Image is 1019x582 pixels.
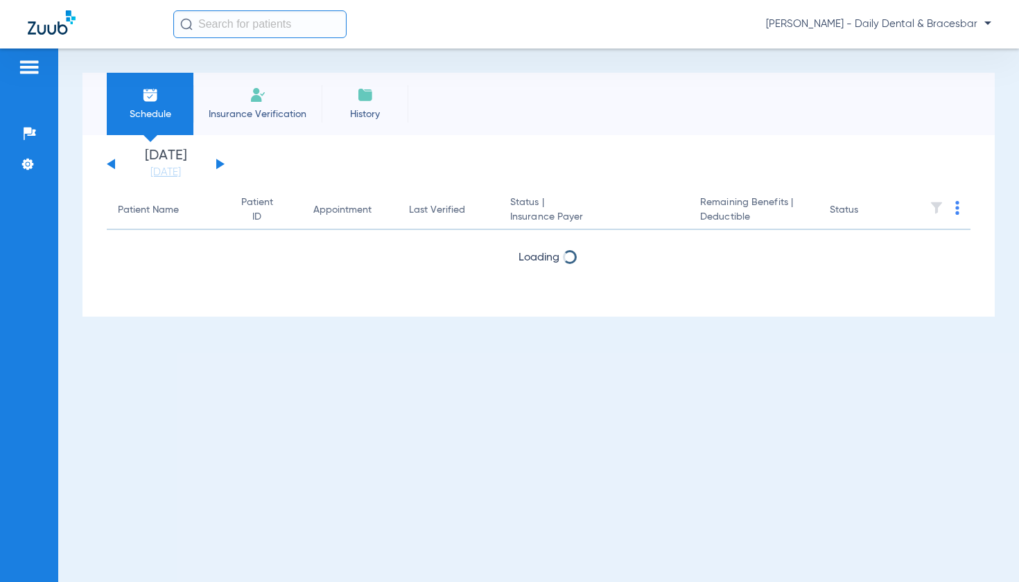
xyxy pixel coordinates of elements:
span: Deductible [700,210,808,224]
div: Patient ID [235,195,291,224]
div: Appointment [313,203,387,218]
th: Status | [499,191,689,230]
span: [PERSON_NAME] - Daily Dental & Bracesbar [766,17,991,31]
img: Zuub Logo [28,10,76,35]
span: Loading [519,289,559,300]
img: History [357,87,374,103]
span: Insurance Verification [204,107,311,121]
div: Last Verified [409,203,465,218]
img: Schedule [142,87,159,103]
img: group-dot-blue.svg [955,201,959,215]
span: History [332,107,398,121]
span: Schedule [117,107,183,121]
input: Search for patients [173,10,347,38]
th: Remaining Benefits | [689,191,819,230]
img: filter.svg [930,201,943,215]
th: Status [819,191,912,230]
div: Patient Name [118,203,213,218]
span: Insurance Payer [510,210,678,224]
div: Appointment [313,203,372,218]
img: hamburger-icon [18,59,40,76]
span: Loading [519,252,559,263]
img: Search Icon [180,18,193,30]
div: Patient ID [235,195,279,224]
li: [DATE] [124,149,207,179]
div: Last Verified [409,203,488,218]
a: [DATE] [124,166,207,179]
div: Patient Name [118,203,179,218]
img: Manual Insurance Verification [250,87,266,103]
